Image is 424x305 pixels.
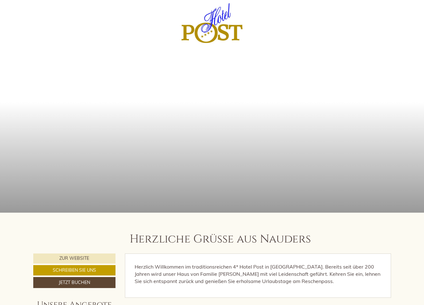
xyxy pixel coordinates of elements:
[33,277,116,288] a: Jetzt buchen
[33,265,116,275] a: Schreiben Sie uns
[135,263,381,285] p: Herzlich Willkommen im traditionsreichen 4* Hotel Post in [GEOGRAPHIC_DATA]. Bereits seit über 20...
[130,233,311,246] h1: Herzliche Grüße aus Nauders
[33,253,116,264] a: Zur Website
